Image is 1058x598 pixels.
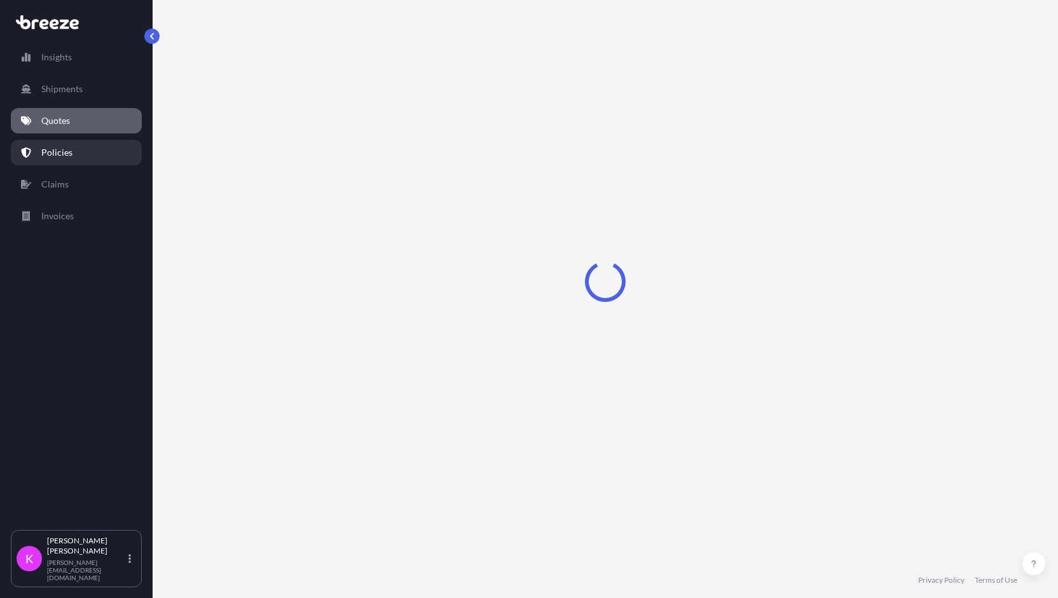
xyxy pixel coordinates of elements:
p: Invoices [41,210,74,222]
p: Policies [41,146,72,159]
a: Insights [11,44,142,70]
p: Quotes [41,114,70,127]
a: Policies [11,140,142,165]
p: Shipments [41,83,83,95]
p: Claims [41,178,69,191]
a: Shipments [11,76,142,102]
a: Terms of Use [975,575,1017,585]
a: Invoices [11,203,142,229]
p: [PERSON_NAME][EMAIL_ADDRESS][DOMAIN_NAME] [47,559,126,581]
a: Privacy Policy [918,575,965,585]
span: K [25,552,33,565]
a: Quotes [11,108,142,133]
p: Insights [41,51,72,64]
p: [PERSON_NAME] [PERSON_NAME] [47,536,126,556]
a: Claims [11,172,142,197]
